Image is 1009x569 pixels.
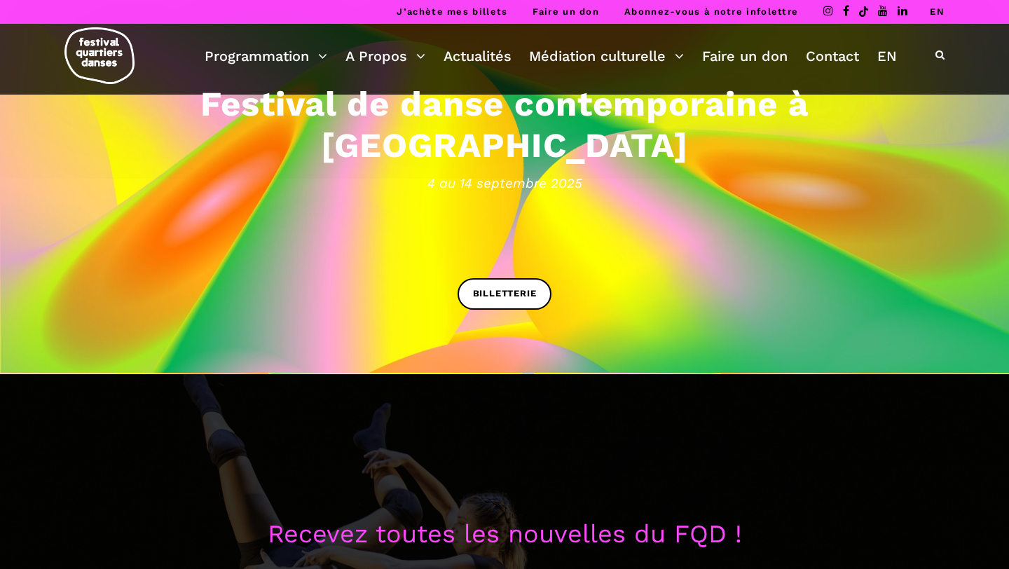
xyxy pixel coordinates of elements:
[624,6,798,17] a: Abonnez-vous à notre infolettre
[345,44,425,68] a: A Propos
[877,44,897,68] a: EN
[806,44,859,68] a: Contact
[70,514,939,555] p: Recevez toutes les nouvelles du FQD !
[702,44,788,68] a: Faire un don
[205,44,327,68] a: Programmation
[397,6,507,17] a: J’achète mes billets
[473,287,537,301] span: BILLETTERIE
[930,6,945,17] a: EN
[70,83,939,166] h3: Festival de danse contemporaine à [GEOGRAPHIC_DATA]
[70,172,939,193] span: 4 au 14 septembre 2025
[444,44,512,68] a: Actualités
[529,44,684,68] a: Médiation culturelle
[458,278,552,310] a: BILLETTERIE
[533,6,599,17] a: Faire un don
[64,27,135,84] img: logo-fqd-med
